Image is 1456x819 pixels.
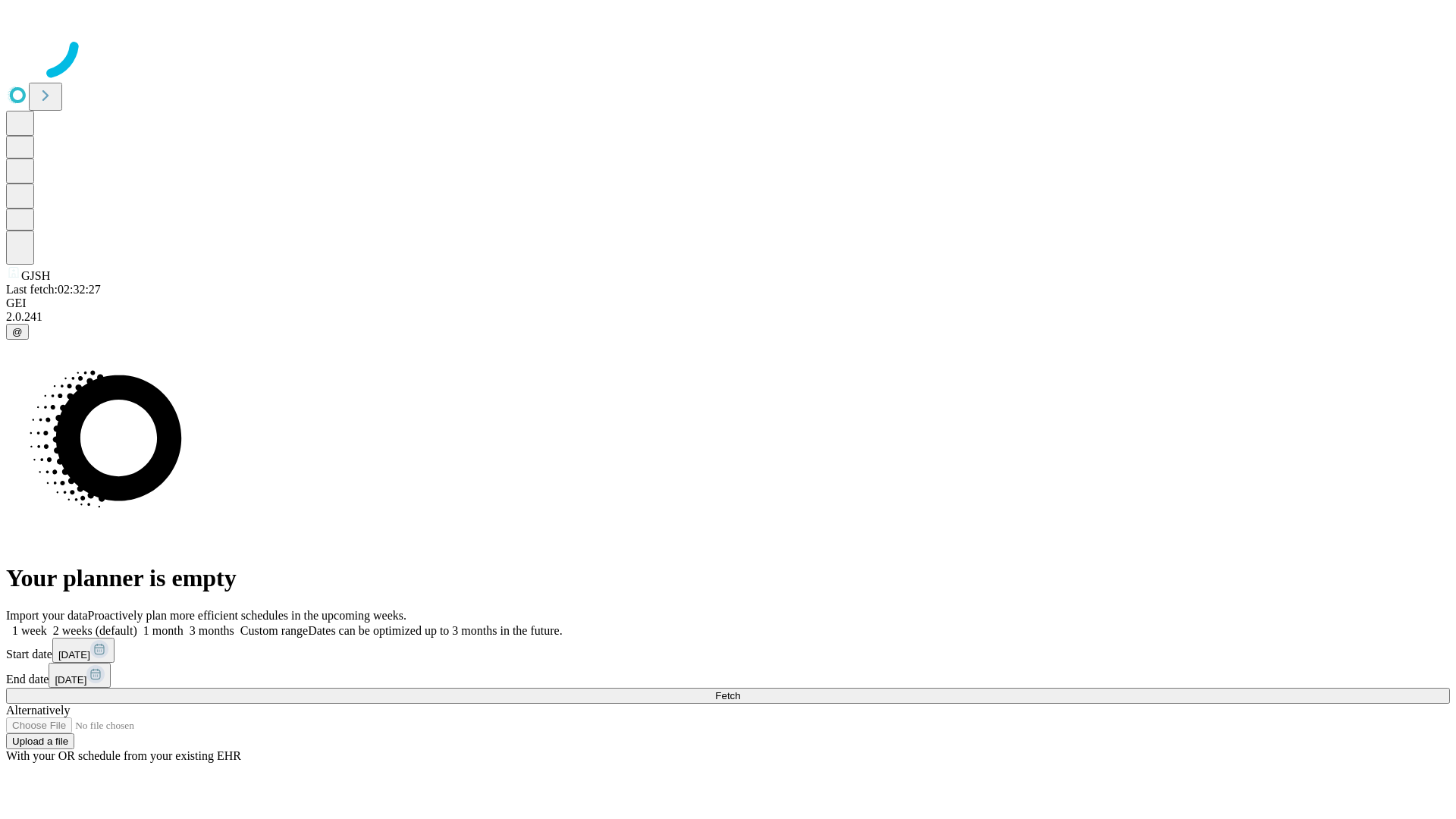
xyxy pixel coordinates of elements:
[12,624,47,637] span: 1 week
[6,609,88,622] span: Import your data
[715,690,740,701] span: Fetch
[53,624,137,637] span: 2 weeks (default)
[240,624,308,637] span: Custom range
[12,326,23,337] span: @
[143,624,184,637] span: 1 month
[6,749,241,762] span: With your OR schedule from your existing EHR
[6,324,29,340] button: @
[6,638,1450,663] div: Start date
[308,624,562,637] span: Dates can be optimized up to 3 months in the future.
[52,638,115,663] button: [DATE]
[6,663,1450,688] div: End date
[49,663,111,688] button: [DATE]
[190,624,234,637] span: 3 months
[21,269,50,282] span: GJSH
[58,649,90,661] span: [DATE]
[6,283,101,296] span: Last fetch: 02:32:27
[6,704,70,717] span: Alternatively
[6,733,74,749] button: Upload a file
[6,297,1450,310] div: GEI
[6,688,1450,704] button: Fetch
[6,564,1450,592] h1: Your planner is empty
[55,674,86,686] span: [DATE]
[6,310,1450,324] div: 2.0.241
[88,609,406,622] span: Proactively plan more efficient schedules in the upcoming weeks.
